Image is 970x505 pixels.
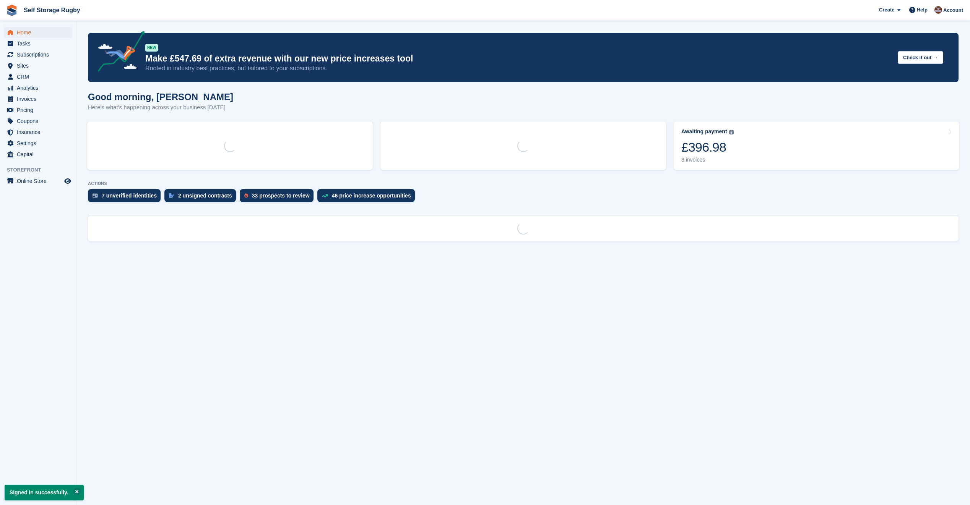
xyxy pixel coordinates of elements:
span: Account [943,6,963,14]
img: prospect-51fa495bee0391a8d652442698ab0144808aea92771e9ea1ae160a38d050c398.svg [244,193,248,198]
div: 2 unsigned contracts [178,193,232,199]
a: Preview store [63,176,72,186]
div: NEW [145,44,158,52]
img: contract_signature_icon-13c848040528278c33f63329250d36e43548de30e8caae1d1a13099fd9432cc5.svg [169,193,174,198]
p: Make £547.69 of extra revenue with our new price increases tool [145,53,892,64]
a: menu [4,27,72,38]
h1: Good morning, [PERSON_NAME] [88,92,233,102]
img: icon-info-grey-7440780725fd019a000dd9b08b2336e03edf1995a4989e88bcd33f0948082b44.svg [729,130,734,134]
img: verify_identity-adf6edd0f0f0b5bbfe63781bf79b02c33cf7c696d77639b501bdc392416b5a36.svg [93,193,98,198]
span: Analytics [17,83,63,93]
a: Awaiting payment £396.98 3 invoices [674,121,959,170]
div: £396.98 [681,139,734,155]
span: Invoices [17,94,63,104]
p: Signed in successfully. [5,485,84,500]
a: menu [4,94,72,104]
div: 7 unverified identities [102,193,157,199]
a: menu [4,138,72,149]
a: 46 price increase opportunities [317,189,419,206]
a: menu [4,176,72,186]
a: Self Storage Rugby [21,4,83,16]
span: Insurance [17,127,63,138]
span: Sites [17,60,63,71]
span: Subscriptions [17,49,63,60]
span: Capital [17,149,63,160]
a: menu [4,71,72,82]
span: Settings [17,138,63,149]
a: menu [4,116,72,126]
span: Coupons [17,116,63,126]
span: Create [879,6,894,14]
img: price-adjustments-announcement-icon-8257ccfd72463d97f412b2fc003d46551f7dbcb40ab6d574587a9cd5c0d94... [91,31,145,74]
span: Help [917,6,928,14]
span: Home [17,27,63,38]
div: 46 price increase opportunities [332,193,411,199]
span: CRM [17,71,63,82]
a: 7 unverified identities [88,189,164,206]
a: 2 unsigned contracts [164,189,240,206]
img: Amanda Orton [934,6,942,14]
a: menu [4,149,72,160]
button: Check it out → [898,51,943,64]
div: 3 invoices [681,157,734,163]
p: Here's what's happening across your business [DATE] [88,103,233,112]
a: menu [4,49,72,60]
div: 33 prospects to review [252,193,310,199]
span: Online Store [17,176,63,186]
p: ACTIONS [88,181,959,186]
a: menu [4,127,72,138]
div: Awaiting payment [681,128,727,135]
img: price_increase_opportunities-93ffe204e8149a01c8c9dc8f82e8f89637d9d84a8eef4429ea346261dce0b2c0.svg [322,194,328,197]
span: Tasks [17,38,63,49]
img: stora-icon-8386f47178a22dfd0bd8f6a31ec36ba5ce8667c1dd55bd0f319d3a0aa187defe.svg [6,5,18,16]
a: menu [4,105,72,115]
span: Storefront [7,166,76,174]
span: Pricing [17,105,63,115]
p: Rooted in industry best practices, but tailored to your subscriptions. [145,64,892,73]
a: menu [4,60,72,71]
a: menu [4,38,72,49]
a: menu [4,83,72,93]
a: 33 prospects to review [240,189,317,206]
